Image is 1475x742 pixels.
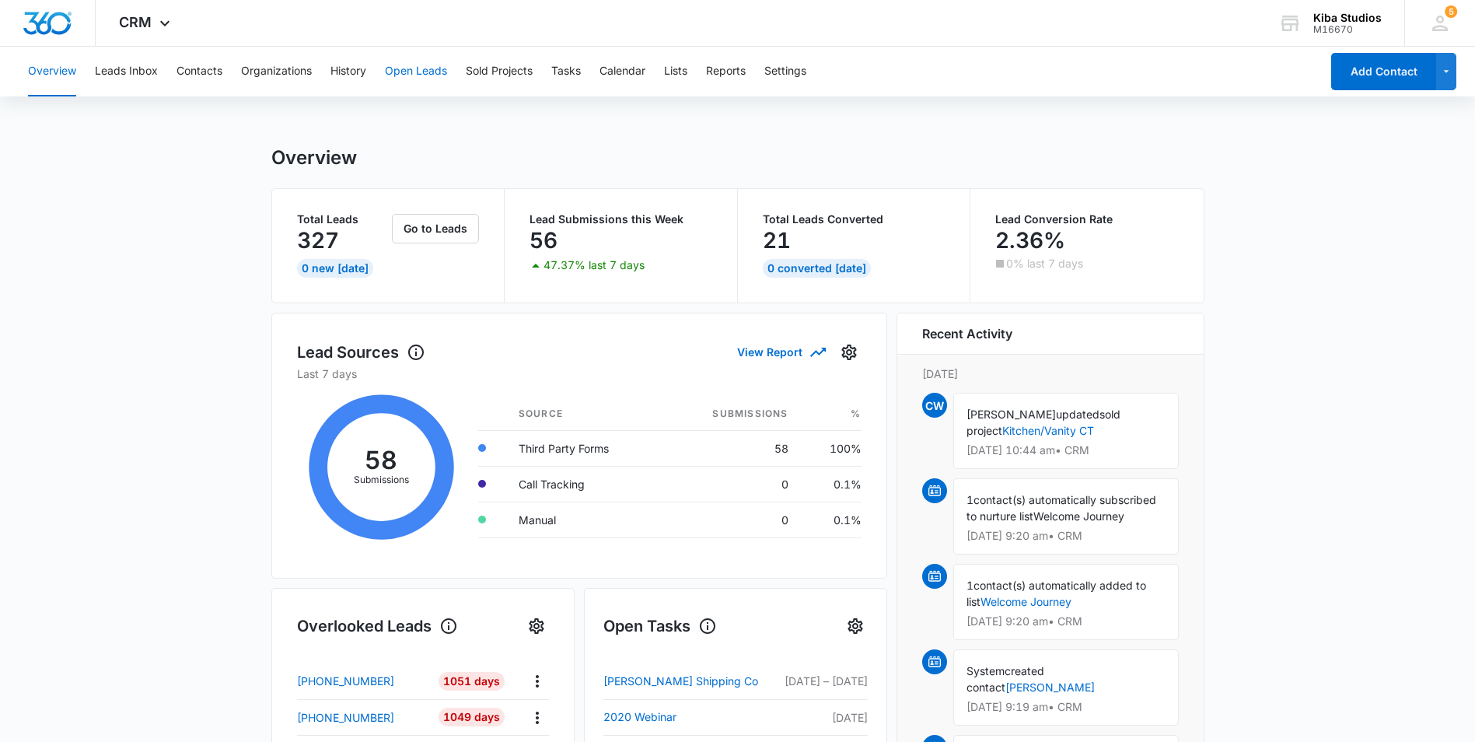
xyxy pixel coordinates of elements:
[297,228,339,253] p: 327
[663,397,801,431] th: Submissions
[297,341,425,364] h1: Lead Sources
[1005,681,1095,694] a: [PERSON_NAME]
[297,709,428,726] a: [PHONE_NUMBER]
[271,146,357,170] h1: Overview
[1006,258,1083,269] p: 0% last 7 days
[706,47,746,96] button: Reports
[966,530,1166,541] p: [DATE] 9:20 am • CRM
[801,430,862,466] td: 100%
[297,673,394,689] p: [PHONE_NUMBER]
[297,259,373,278] div: 0 New [DATE]
[603,672,775,691] a: [PERSON_NAME] Shipping Co
[663,430,801,466] td: 58
[664,47,687,96] button: Lists
[1033,509,1124,523] span: Welcome Journey
[966,408,1056,421] span: [PERSON_NAME]
[297,673,428,689] a: [PHONE_NUMBER]
[775,673,868,689] p: [DATE] – [DATE]
[551,47,581,96] button: Tasks
[966,579,1146,608] span: contact(s) automatically added to list
[1331,53,1436,90] button: Add Contact
[775,709,868,726] p: [DATE]
[28,47,76,96] button: Overview
[966,445,1166,456] p: [DATE] 10:44 am • CRM
[506,397,663,431] th: Source
[599,47,645,96] button: Calendar
[922,393,947,418] span: CW
[119,14,152,30] span: CRM
[1313,12,1382,24] div: account name
[801,397,862,431] th: %
[603,708,775,726] a: 2020 Webinar
[995,214,1179,225] p: Lead Conversion Rate
[544,260,645,271] p: 47.37% last 7 days
[297,709,394,726] p: [PHONE_NUMBER]
[297,214,390,225] p: Total Leads
[966,664,1044,694] span: created contact
[966,493,973,506] span: 1
[1445,5,1457,18] span: 5
[663,466,801,502] td: 0
[506,430,663,466] td: Third Party Forms
[439,672,505,691] div: 1051 Days
[966,702,1166,712] p: [DATE] 9:19 am • CRM
[392,214,479,243] button: Go to Leads
[837,340,862,365] button: Settings
[525,669,549,693] button: Actions
[525,705,549,730] button: Actions
[801,466,862,502] td: 0.1%
[530,214,712,225] p: Lead Submissions this Week
[603,614,717,638] h1: Open Tasks
[966,493,1156,523] span: contact(s) automatically subscribed to nurture list
[763,228,791,253] p: 21
[763,214,945,225] p: Total Leads Converted
[966,579,973,592] span: 1
[801,502,862,537] td: 0.1%
[1313,24,1382,35] div: account id
[177,47,222,96] button: Contacts
[297,366,862,382] p: Last 7 days
[297,614,458,638] h1: Overlooked Leads
[330,47,366,96] button: History
[385,47,447,96] button: Open Leads
[737,338,824,366] button: View Report
[506,466,663,502] td: Call Tracking
[663,502,801,537] td: 0
[922,366,1179,382] p: [DATE]
[966,616,1166,627] p: [DATE] 9:20 am • CRM
[95,47,158,96] button: Leads Inbox
[843,614,868,639] button: Settings
[524,614,549,639] button: Settings
[439,708,505,726] div: 1049 Days
[922,324,1012,343] h6: Recent Activity
[995,228,1065,253] p: 2.36%
[392,222,479,235] a: Go to Leads
[1056,408,1099,421] span: updated
[1445,5,1457,18] div: notifications count
[506,502,663,537] td: Manual
[764,47,806,96] button: Settings
[763,259,871,278] div: 0 Converted [DATE]
[980,595,1071,608] a: Welcome Journey
[241,47,312,96] button: Organizations
[1002,424,1094,437] a: Kitchen/Vanity CT
[466,47,533,96] button: Sold Projects
[530,228,557,253] p: 56
[966,664,1005,677] span: System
